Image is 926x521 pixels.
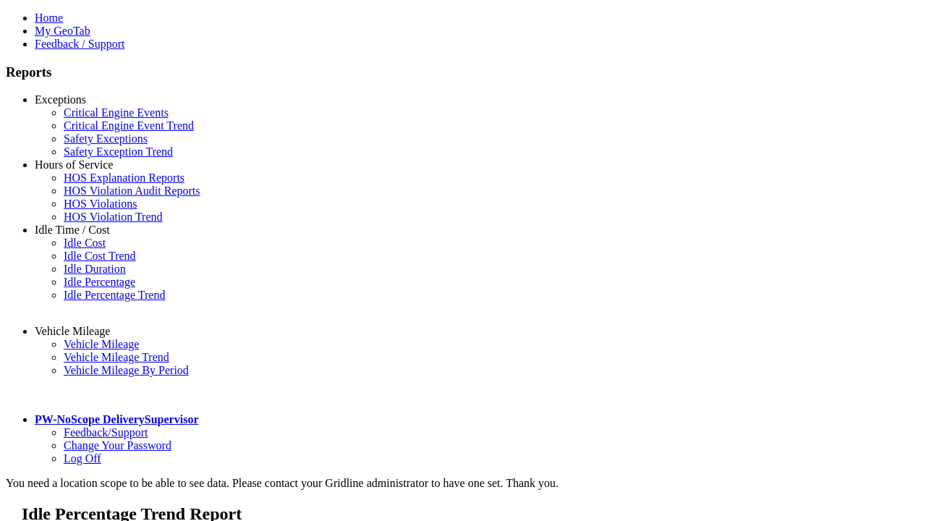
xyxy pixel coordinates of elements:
[64,439,171,452] a: Change Your Password
[6,477,920,490] div: You need a location scope to be able to see data. Please contact your Gridline administrator to h...
[64,198,137,210] a: HOS Violations
[35,25,90,37] a: My GeoTab
[64,289,165,301] a: Idle Percentage Trend
[64,452,101,465] a: Log Off
[64,145,173,158] a: Safety Exception Trend
[64,132,148,145] a: Safety Exceptions
[35,158,113,171] a: Hours of Service
[35,413,198,425] a: PW-NoScope DeliverySupervisor
[64,426,148,439] a: Feedback/Support
[64,276,135,288] a: Idle Percentage
[35,93,86,106] a: Exceptions
[64,211,163,223] a: HOS Violation Trend
[64,263,126,275] a: Idle Duration
[35,325,110,337] a: Vehicle Mileage
[64,250,136,262] a: Idle Cost Trend
[64,338,139,350] a: Vehicle Mileage
[35,224,110,236] a: Idle Time / Cost
[64,237,106,249] a: Idle Cost
[64,171,184,184] a: HOS Explanation Reports
[6,64,920,80] h3: Reports
[64,185,200,197] a: HOS Violation Audit Reports
[64,106,169,119] a: Critical Engine Events
[35,38,124,50] a: Feedback / Support
[64,351,169,363] a: Vehicle Mileage Trend
[64,119,194,132] a: Critical Engine Event Trend
[64,364,189,376] a: Vehicle Mileage By Period
[35,12,63,24] a: Home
